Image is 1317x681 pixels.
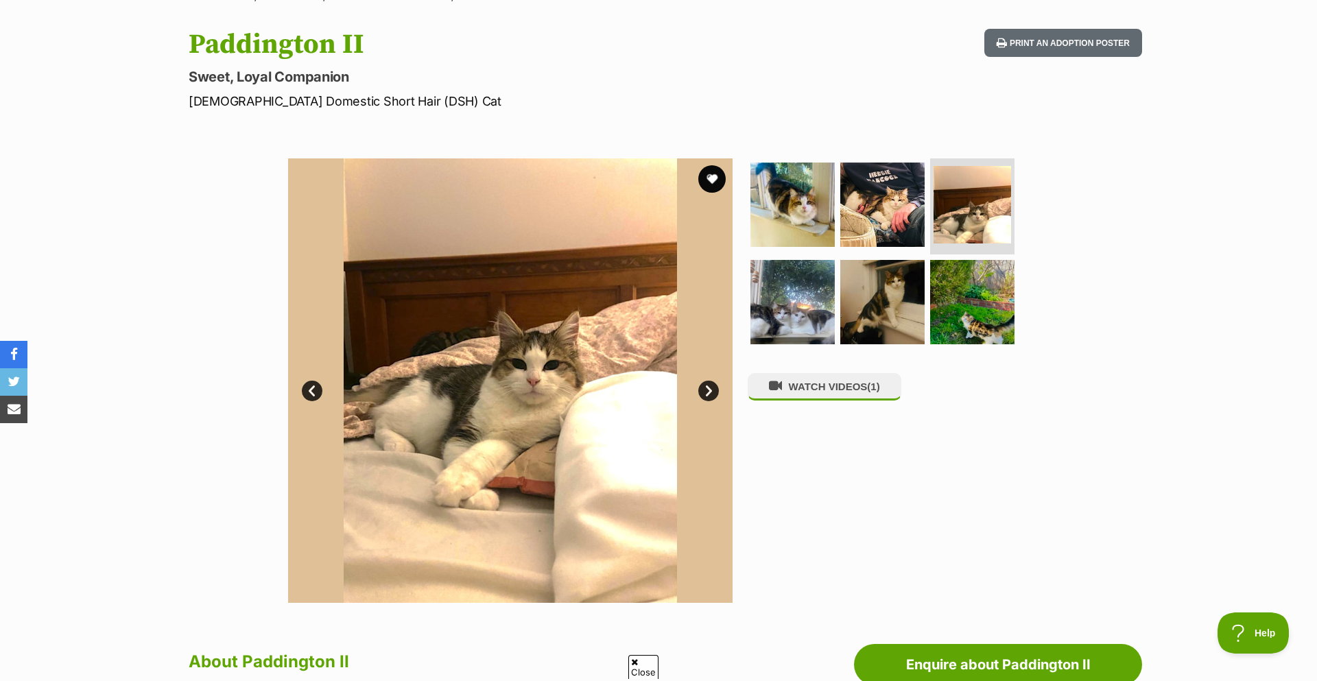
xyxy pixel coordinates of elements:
[288,158,733,603] img: Photo of Paddington Ii
[189,67,769,86] p: Sweet, Loyal Companion
[934,166,1011,243] img: Photo of Paddington Ii
[1218,612,1290,654] iframe: Help Scout Beacon - Open
[748,373,901,400] button: WATCH VIDEOS(1)
[189,647,755,677] h2: About Paddington II
[698,165,726,193] button: favourite
[840,260,925,344] img: Photo of Paddington Ii
[302,381,322,401] a: Prev
[984,29,1142,57] button: Print an adoption poster
[189,29,769,60] h1: Paddington II
[750,163,835,247] img: Photo of Paddington Ii
[840,163,925,247] img: Photo of Paddington Ii
[750,260,835,344] img: Photo of Paddington Ii
[628,655,658,679] span: Close
[930,260,1015,344] img: Photo of Paddington Ii
[189,92,769,110] p: [DEMOGRAPHIC_DATA] Domestic Short Hair (DSH) Cat
[867,381,879,392] span: (1)
[698,381,719,401] a: Next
